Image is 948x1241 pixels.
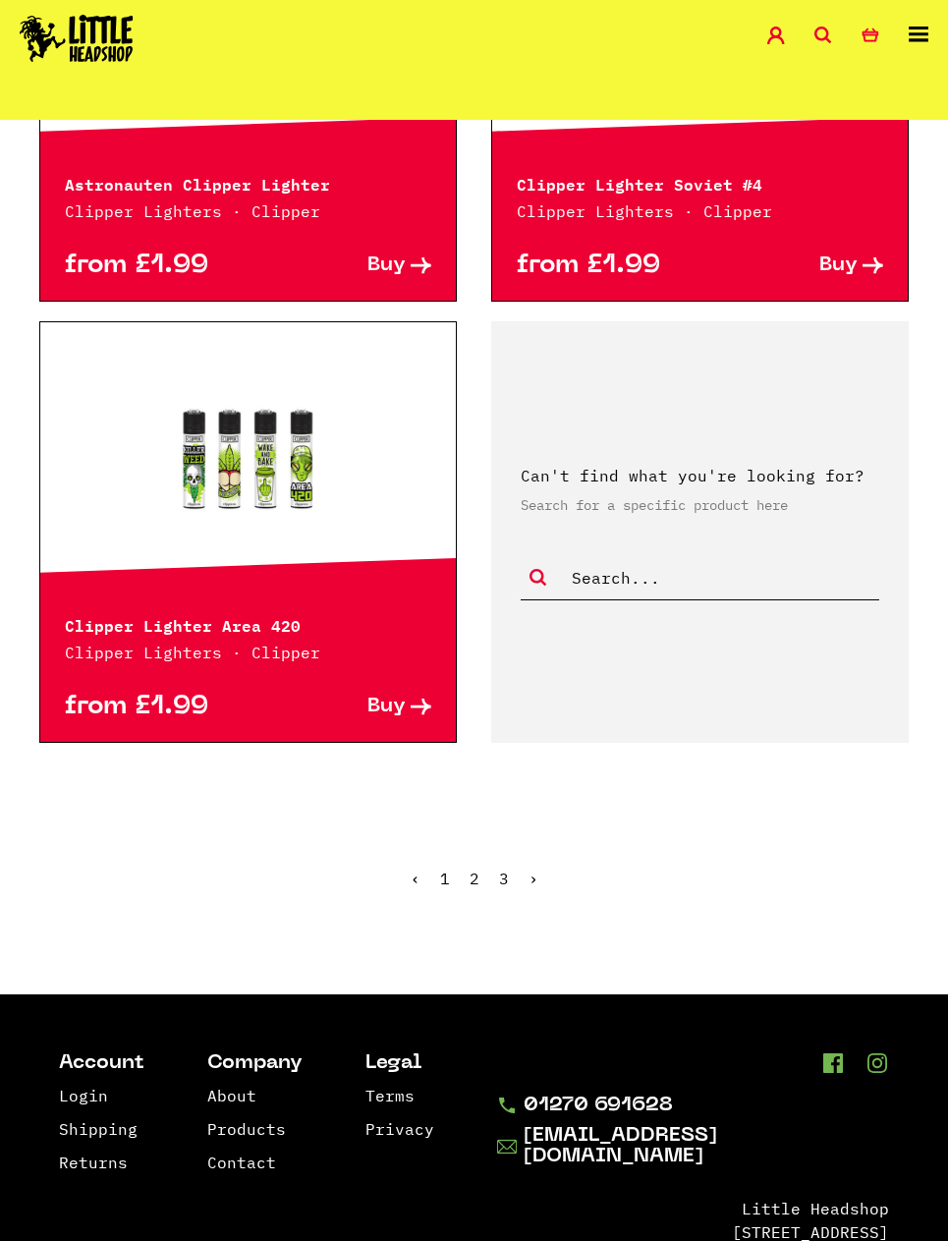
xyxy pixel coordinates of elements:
[59,1053,144,1074] li: Account
[517,199,883,223] p: Clipper Lighters · Clipper
[521,494,879,516] p: Search for a specific product here
[59,1119,138,1139] a: Shipping
[65,255,248,276] p: from £1.99
[207,1053,303,1074] li: Company
[365,1119,434,1139] a: Privacy
[207,1119,286,1139] a: Products
[440,869,450,888] a: 1
[59,1153,128,1172] a: Returns
[207,1153,276,1172] a: Contact
[367,255,406,276] span: Buy
[65,171,431,195] p: Astronauten Clipper Lighter
[20,15,134,62] img: Little Head Shop Logo
[365,1053,434,1074] li: Legal
[248,697,430,717] a: Buy
[497,1126,889,1167] a: [EMAIL_ADDRESS][DOMAIN_NAME]
[65,199,431,223] p: Clipper Lighters · Clipper
[517,171,883,195] p: Clipper Lighter Soviet #4
[521,464,879,487] p: Can't find what you're looking for?
[65,641,431,664] p: Clipper Lighters · Clipper
[529,869,538,888] a: Next »
[365,1086,415,1105] a: Terms
[700,255,883,276] a: Buy
[367,697,406,717] span: Buy
[497,1096,889,1116] a: 01270 691628
[499,869,509,888] a: 3
[207,1086,256,1105] a: About
[517,255,699,276] p: from £1.99
[411,869,420,888] a: « Previous
[59,1086,108,1105] a: Login
[248,255,430,276] a: Buy
[819,255,858,276] span: Buy
[470,869,479,888] span: 2
[497,1197,889,1220] li: Little Headshop
[65,697,248,717] p: from £1.99
[570,565,879,591] input: Search...
[65,612,431,636] p: Clipper Lighter Area 420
